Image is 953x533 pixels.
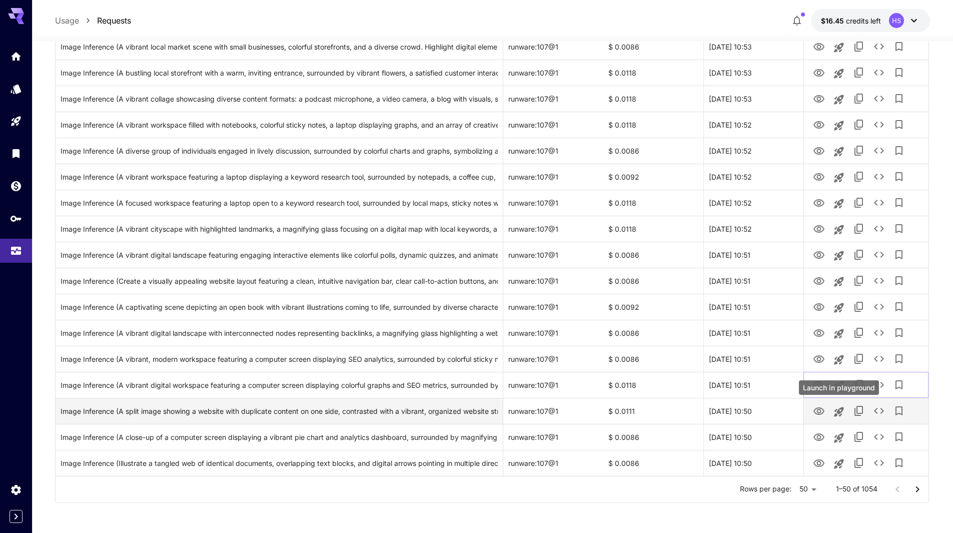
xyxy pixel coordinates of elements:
[799,380,879,395] div: Launch in playground
[503,346,603,372] div: runware:107@1
[869,271,889,291] button: See details
[603,112,703,138] div: $ 0.0118
[829,402,849,422] button: Launch in playground
[829,168,849,188] button: Launch in playground
[889,167,909,187] button: Add to library
[809,452,829,473] button: View
[907,479,927,499] button: Go to next page
[603,190,703,216] div: $ 0.0118
[503,398,603,424] div: runware:107@1
[869,37,889,57] button: See details
[10,483,22,496] div: Settings
[869,453,889,473] button: See details
[809,192,829,213] button: View
[55,15,79,27] a: Usage
[809,400,829,421] button: View
[603,216,703,242] div: $ 0.0118
[849,63,869,83] button: Copy TaskUUID
[811,9,930,32] button: $16.45063HS
[61,398,498,424] div: Click to copy prompt
[603,60,703,86] div: $ 0.0118
[849,401,869,421] button: Copy TaskUUID
[603,242,703,268] div: $ 0.0086
[703,320,803,346] div: 30 Sep, 2025 10:51
[503,60,603,86] div: runware:107@1
[869,115,889,135] button: See details
[10,510,23,523] button: Expand sidebar
[703,372,803,398] div: 30 Sep, 2025 10:51
[846,17,881,25] span: credits left
[603,86,703,112] div: $ 0.0118
[849,89,869,109] button: Copy TaskUUID
[829,64,849,84] button: Launch in playground
[703,60,803,86] div: 30 Sep, 2025 10:53
[703,190,803,216] div: 30 Sep, 2025 10:52
[61,242,498,268] div: Click to copy prompt
[61,372,498,398] div: Click to copy prompt
[61,424,498,450] div: Click to copy prompt
[849,297,869,317] button: Copy TaskUUID
[503,294,603,320] div: runware:107@1
[829,142,849,162] button: Launch in playground
[889,141,909,161] button: Add to library
[869,323,889,343] button: See details
[829,454,849,474] button: Launch in playground
[849,219,869,239] button: Copy TaskUUID
[889,89,909,109] button: Add to library
[61,86,498,112] div: Click to copy prompt
[703,424,803,450] div: 30 Sep, 2025 10:50
[97,15,131,27] a: Requests
[809,426,829,447] button: View
[503,86,603,112] div: runware:107@1
[809,296,829,317] button: View
[603,346,703,372] div: $ 0.0086
[603,424,703,450] div: $ 0.0086
[795,482,820,496] div: 50
[869,219,889,239] button: See details
[603,320,703,346] div: $ 0.0086
[869,63,889,83] button: See details
[869,349,889,369] button: See details
[889,271,909,291] button: Add to library
[889,219,909,239] button: Add to library
[503,112,603,138] div: runware:107@1
[703,86,803,112] div: 30 Sep, 2025 10:53
[889,63,909,83] button: Add to library
[849,375,869,395] button: Copy TaskUUID
[889,427,909,447] button: Add to library
[829,376,849,396] button: Launch in playground
[703,398,803,424] div: 30 Sep, 2025 10:50
[10,177,22,189] div: Wallet
[603,34,703,60] div: $ 0.0086
[869,401,889,421] button: See details
[809,270,829,291] button: View
[829,350,849,370] button: Launch in playground
[869,167,889,187] button: See details
[849,167,869,187] button: Copy TaskUUID
[809,36,829,57] button: View
[809,62,829,83] button: View
[849,427,869,447] button: Copy TaskUUID
[703,242,803,268] div: 30 Sep, 2025 10:51
[61,294,498,320] div: Click to copy prompt
[61,450,498,476] div: Click to copy prompt
[61,268,498,294] div: Click to copy prompt
[61,138,498,164] div: Click to copy prompt
[703,268,803,294] div: 30 Sep, 2025 10:51
[61,34,498,60] div: Click to copy prompt
[849,37,869,57] button: Copy TaskUUID
[809,140,829,161] button: View
[61,216,498,242] div: Click to copy prompt
[889,193,909,213] button: Add to library
[849,115,869,135] button: Copy TaskUUID
[55,15,131,27] nav: breadcrumb
[829,272,849,292] button: Launch in playground
[889,375,909,395] button: Add to library
[869,89,889,109] button: See details
[61,164,498,190] div: Click to copy prompt
[869,245,889,265] button: See details
[869,427,889,447] button: See details
[869,375,889,395] button: See details
[603,294,703,320] div: $ 0.0092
